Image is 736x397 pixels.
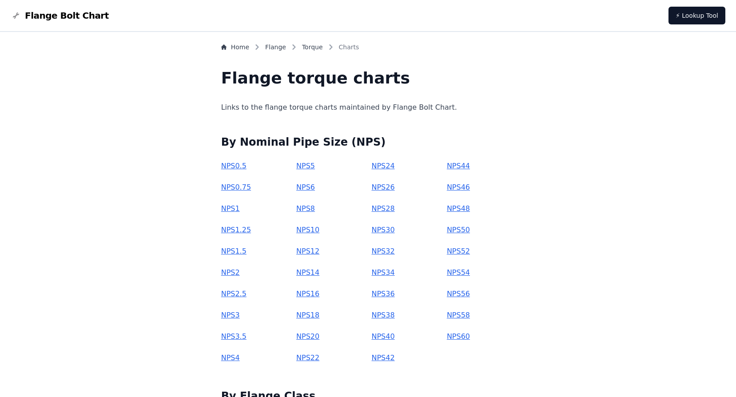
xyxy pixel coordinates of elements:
a: NPS0.5 [221,162,247,170]
span: Flange Bolt Chart [25,9,109,22]
a: Flange [265,43,286,52]
a: NPS48 [447,204,470,213]
a: NPS20 [296,332,319,341]
nav: Breadcrumb [221,43,515,55]
a: NPS46 [447,183,470,191]
a: NPS54 [447,268,470,277]
a: NPS52 [447,247,470,255]
a: NPS8 [296,204,315,213]
a: NPS36 [371,290,394,298]
a: NPS30 [371,226,394,234]
a: NPS3.5 [221,332,247,341]
a: ⚡ Lookup Tool [668,7,725,24]
a: Torque [302,43,323,52]
a: NPS32 [371,247,394,255]
a: NPS10 [296,226,319,234]
a: NPS40 [371,332,394,341]
a: NPS24 [371,162,394,170]
p: Links to the flange torque charts maintained by Flange Bolt Chart. [221,101,515,114]
a: NPS34 [371,268,394,277]
h2: By Nominal Pipe Size (NPS) [221,135,515,149]
a: NPS1.25 [221,226,251,234]
a: NPS2 [221,268,240,277]
a: NPS22 [296,353,319,362]
a: NPS12 [296,247,319,255]
a: NPS5 [296,162,315,170]
a: NPS6 [296,183,315,191]
a: NPS58 [447,311,470,319]
a: NPS18 [296,311,319,319]
a: NPS16 [296,290,319,298]
a: NPS38 [371,311,394,319]
a: NPS0.75 [221,183,251,191]
a: Flange Bolt Chart LogoFlange Bolt Chart [11,9,109,22]
a: NPS60 [447,332,470,341]
a: NPS28 [371,204,394,213]
a: NPS1.5 [221,247,247,255]
a: NPS2.5 [221,290,247,298]
a: NPS1 [221,204,240,213]
h1: Flange torque charts [221,69,515,87]
a: NPS3 [221,311,240,319]
img: Flange Bolt Chart Logo [11,10,21,21]
a: NPS14 [296,268,319,277]
a: NPS50 [447,226,470,234]
a: NPS56 [447,290,470,298]
span: Charts [339,43,359,52]
a: Home [221,43,249,52]
a: NPS42 [371,353,394,362]
a: NPS44 [447,162,470,170]
a: NPS26 [371,183,394,191]
a: NPS4 [221,353,240,362]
